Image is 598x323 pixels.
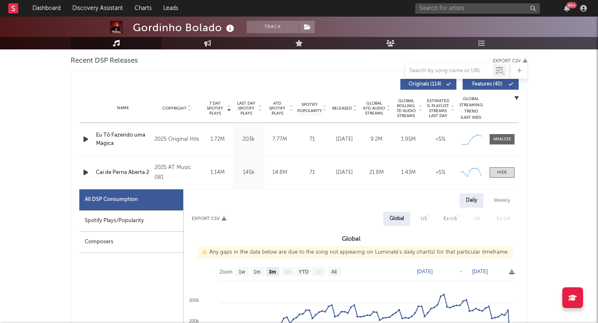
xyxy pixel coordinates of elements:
[198,246,513,259] div: Any gaps in the data below are due to the song not appearing on Luminate's daily chart(s) for tha...
[488,193,517,208] div: Weekly
[395,135,422,144] div: 1.95M
[460,193,483,208] div: Daily
[406,82,444,87] span: Originals ( 114 )
[235,135,262,144] div: 203k
[204,135,231,144] div: 1.72M
[297,102,322,114] span: Spotify Popularity
[331,269,336,275] text: All
[133,21,236,34] div: Gordinho Bolado
[192,216,226,221] button: Export CSV
[247,21,299,33] button: Track
[426,169,454,177] div: <5%
[415,3,540,14] input: Search for artists
[79,210,183,232] div: Spotify Plays/Popularity
[395,169,422,177] div: 1.43M
[458,269,463,274] text: →
[468,82,506,87] span: Features ( 40 )
[71,56,138,66] span: Recent DSP Releases
[421,214,427,224] div: US
[297,135,326,144] div: 71
[332,106,352,111] span: Released
[239,269,245,275] text: 1w
[154,135,200,144] div: 2025 Original Hits
[266,135,293,144] div: 7.77M
[297,169,326,177] div: 71
[493,59,527,64] button: Export CSV
[266,169,293,177] div: 14.8M
[331,135,358,144] div: [DATE]
[79,189,183,210] div: All DSP Consumption
[458,96,483,121] div: Global Streaming Trend (Last 60D)
[284,269,292,275] text: 6m
[96,105,150,111] div: Name
[316,269,321,275] text: 1y
[85,195,138,205] div: All DSP Consumption
[426,135,454,144] div: <5%
[426,98,449,118] span: Estimated % Playlist Streams Last Day
[266,101,288,116] span: ATD Spotify Plays
[405,68,493,74] input: Search by song name or URL
[189,298,199,303] text: 300k
[472,269,488,274] text: [DATE]
[390,214,404,224] div: Global
[363,101,385,116] span: Global ATD Audio Streams
[363,135,390,144] div: 9.2M
[154,163,200,183] div: 2025 AT Music 081
[363,169,390,177] div: 21.8M
[96,131,150,147] a: Eu Tô Fazendo uma Mágica
[235,101,257,116] span: Last Day Spotify Plays
[79,232,183,253] div: Composers
[96,169,150,177] a: Cai de Perna Aberta 2
[444,214,457,224] div: Ex-US
[254,269,261,275] text: 1m
[162,106,186,111] span: Copyright
[204,101,226,116] span: 7 Day Spotify Plays
[463,79,519,90] button: Features(40)
[395,98,417,118] span: Global Rolling 7D Audio Streams
[299,269,309,275] text: YTD
[204,169,231,177] div: 1.14M
[269,269,276,275] text: 3m
[417,269,433,274] text: [DATE]
[184,234,519,244] h3: Global
[566,2,577,8] div: 99 +
[400,79,456,90] button: Originals(114)
[235,169,262,177] div: 145k
[220,269,233,275] text: Zoom
[564,5,570,12] button: 99+
[331,169,358,177] div: [DATE]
